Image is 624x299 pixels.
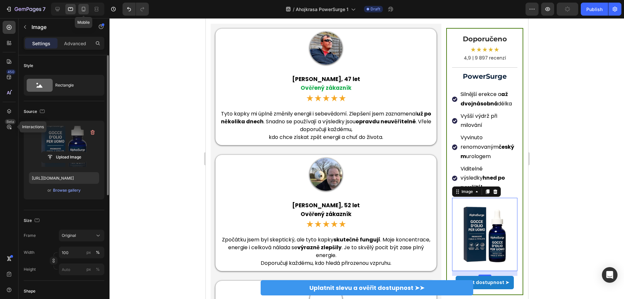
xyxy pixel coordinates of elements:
[246,157,252,163] img: gempages_578032762192134844-729fe436-1275-46e1-9289-2d841d550aae.webp
[59,247,104,258] input: px%
[43,5,45,13] p: 7
[24,63,33,69] div: Style
[3,3,48,16] button: 7
[24,288,35,294] div: Shape
[24,107,46,116] div: Source
[53,187,81,194] button: Browse gallery
[206,18,528,299] iframe: Design area
[586,6,603,13] div: Publish
[254,145,312,175] h2: Viditelné výsledky
[257,54,301,62] strong: PowerSurge
[370,6,380,12] span: Draft
[255,72,302,89] strong: až dvojnásobná
[6,69,16,75] div: 450
[85,249,93,256] button: %
[254,114,312,143] h2: Vyvinuto renomovaným urologem
[246,183,312,249] img: gempages_578032762192134844-3760b4a3-2472-425e-bd61-69f38fe713eb.png
[258,36,300,43] span: 4,9 | 9 897 recenzí
[59,264,104,275] input: px%
[59,230,104,241] button: Original
[246,78,252,84] img: gempages_578032762192134844-729fe436-1275-46e1-9289-2d841d550aae.webp
[64,40,86,47] p: Advanced
[47,186,51,194] span: or
[255,156,299,173] strong: hned po použití!
[55,262,267,277] a: Uplatnit slevu a ověřit dostupnost ➤➤
[85,265,93,273] button: %
[62,233,76,238] span: Original
[265,28,294,35] strong: ★★★★★
[123,3,149,16] div: Undo/Redo
[104,265,219,274] p: Uplatnit slevu a ověřit dostupnost ➤➤
[94,265,102,273] button: px
[86,266,91,272] div: px
[24,250,34,255] label: Width
[24,266,36,272] label: Height
[246,100,252,105] img: gempages_578032762192134844-729fe436-1275-46e1-9289-2d841d550aae.webp
[41,151,87,163] button: Upload Image
[254,71,312,91] h2: Silnější erekce a délka
[255,125,308,142] strong: českým
[29,172,99,184] input: https://example.com/image.jpg
[32,40,50,47] p: Settings
[24,216,41,225] div: Size
[250,258,308,271] a: Ověřit dostupnost ➤
[254,170,268,176] div: Image
[5,119,16,124] div: Beta
[86,250,91,255] div: px
[293,6,294,13] span: /
[32,23,87,31] p: Image
[254,93,312,113] h2: Vyšší výdrž při milování
[581,3,608,16] button: Publish
[94,249,102,256] button: px
[246,126,252,131] img: gempages_578032762192134844-729fe436-1275-46e1-9289-2d841d550aae.webp
[96,250,100,255] div: %
[55,78,95,93] div: Rectangle
[24,233,36,238] label: Frame
[296,6,348,13] span: Ahojkrasa PowerSurge 1
[96,266,100,272] div: %
[602,267,617,283] div: Open Intercom Messenger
